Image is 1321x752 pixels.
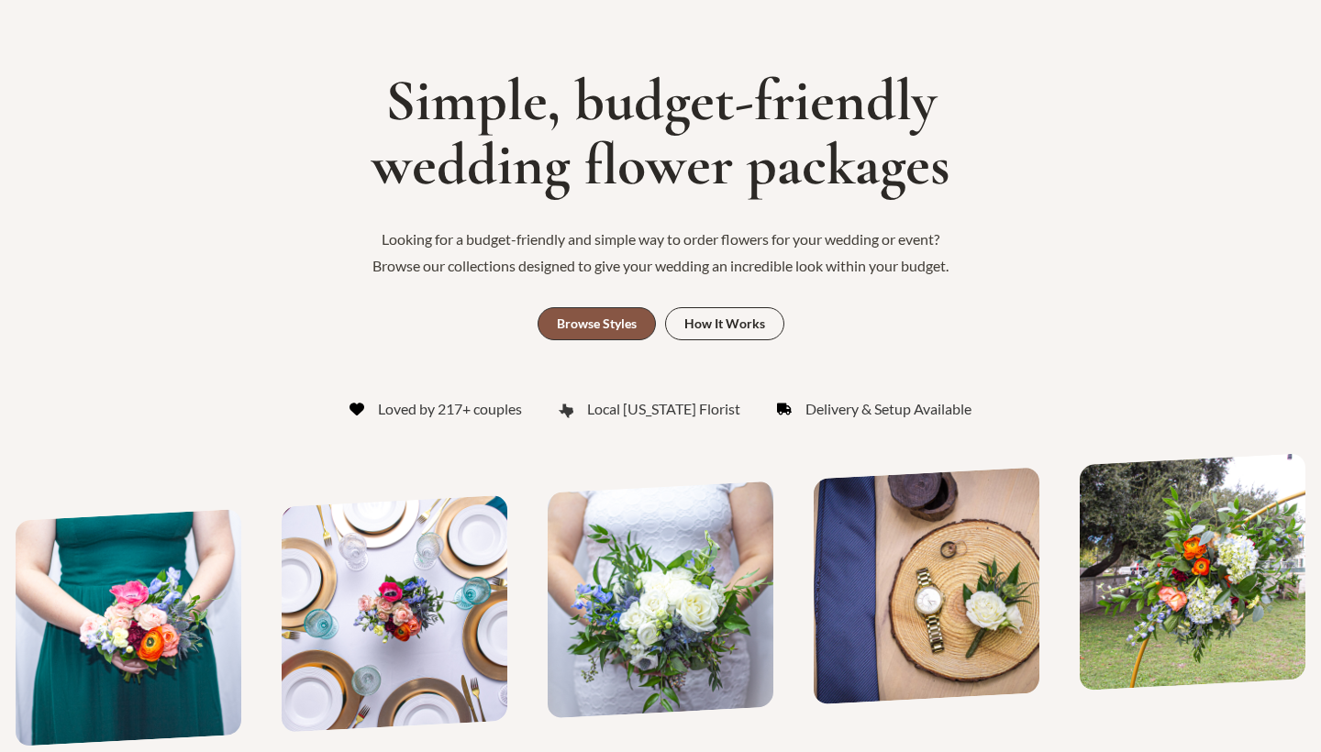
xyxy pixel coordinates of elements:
[538,307,656,340] a: Browse Styles
[665,307,784,340] a: How It Works
[9,69,1312,198] h1: Simple, budget-friendly wedding flower packages
[378,395,522,423] span: Loved by 217+ couples
[684,317,765,330] div: How It Works
[587,395,740,423] span: Local [US_STATE] Florist
[557,317,637,330] div: Browse Styles
[358,226,963,280] p: Looking for a budget-friendly and simple way to order flowers for your wedding or event? Browse o...
[805,395,971,423] span: Delivery & Setup Available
